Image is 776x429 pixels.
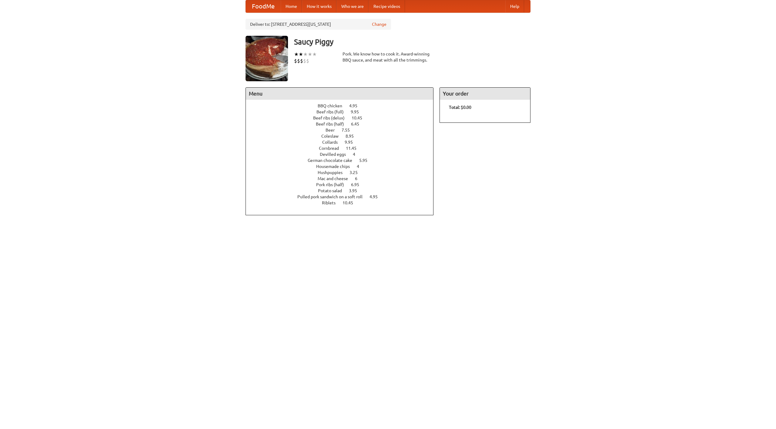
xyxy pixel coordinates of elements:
a: FoodMe [246,0,281,12]
a: Collards 9.95 [322,140,364,145]
span: 10.45 [352,116,368,120]
span: 11.45 [346,146,363,151]
span: 6.45 [351,122,365,126]
a: Hushpuppies 3.25 [318,170,369,175]
li: ★ [308,51,312,58]
a: Recipe videos [369,0,405,12]
span: Housemade chips [316,164,356,169]
a: Housemade chips 4 [316,164,370,169]
span: 3.95 [349,188,363,193]
span: 8.95 [346,134,360,139]
div: Deliver to: [STREET_ADDRESS][US_STATE] [246,19,391,30]
a: Cornbread 11.45 [319,146,368,151]
a: Beef ribs (full) 9.95 [316,109,370,114]
a: Coleslaw 8.95 [321,134,365,139]
a: Home [281,0,302,12]
span: 10.45 [343,200,359,205]
a: Beef ribs (delux) 10.45 [313,116,373,120]
span: Beef ribs (delux) [313,116,351,120]
a: Riblets 10.45 [322,200,364,205]
span: German chocolate cake [308,158,358,163]
span: 5.95 [359,158,373,163]
span: Mac and cheese [318,176,354,181]
a: Devilled eggs 4 [320,152,366,157]
a: Beer 7.55 [326,128,361,132]
h4: Menu [246,88,433,100]
li: $ [300,58,303,64]
span: Coleslaw [321,134,345,139]
span: Collards [322,140,344,145]
h3: Saucy Piggy [294,36,530,48]
img: angular.jpg [246,36,288,81]
span: Pork ribs (half) [316,182,350,187]
span: Beef ribs (full) [316,109,350,114]
li: $ [294,58,297,64]
li: $ [306,58,309,64]
span: 7.55 [342,128,356,132]
span: 6 [355,176,363,181]
span: 9.95 [345,140,359,145]
a: Help [505,0,524,12]
span: BBQ chicken [318,103,348,108]
a: BBQ chicken 4.95 [318,103,369,108]
b: Total: $0.00 [449,105,471,110]
li: ★ [312,51,317,58]
span: Hushpuppies [318,170,349,175]
span: Cornbread [319,146,345,151]
div: Pork. We know how to cook it. Award-winning BBQ sauce, and meat with all the trimmings. [343,51,433,63]
a: Beef ribs (half) 6.45 [316,122,370,126]
li: ★ [303,51,308,58]
span: Pulled pork sandwich on a soft roll [297,194,369,199]
li: $ [303,58,306,64]
a: Mac and cheese 6 [318,176,369,181]
span: 4.95 [349,103,363,108]
span: 4 [353,152,361,157]
li: $ [297,58,300,64]
a: How it works [302,0,336,12]
a: German chocolate cake 5.95 [308,158,379,163]
h4: Your order [440,88,530,100]
span: 4.95 [370,194,384,199]
span: 6.95 [351,182,365,187]
li: ★ [299,51,303,58]
span: Potato salad [318,188,348,193]
span: Beef ribs (half) [316,122,350,126]
span: Beer [326,128,341,132]
a: Change [372,21,386,27]
span: 3.25 [350,170,364,175]
span: 4 [357,164,365,169]
li: ★ [294,51,299,58]
a: Pork ribs (half) 6.95 [316,182,370,187]
a: Potato salad 3.95 [318,188,368,193]
span: Devilled eggs [320,152,352,157]
span: Riblets [322,200,342,205]
span: 9.95 [351,109,365,114]
a: Who we are [336,0,369,12]
a: Pulled pork sandwich on a soft roll 4.95 [297,194,389,199]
